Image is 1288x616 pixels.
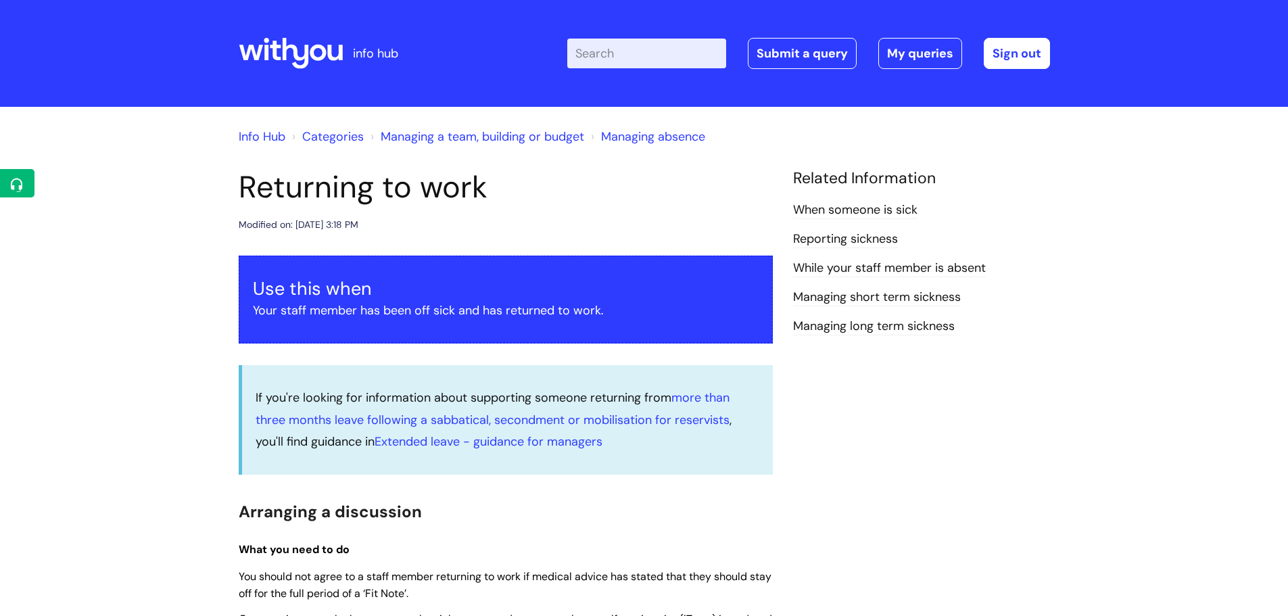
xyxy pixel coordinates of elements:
a: Reporting sickness [793,231,898,248]
a: When someone is sick [793,202,917,219]
div: | - [567,38,1050,69]
a: Managing short term sickness [793,289,961,306]
h4: Related Information [793,169,1050,188]
li: Solution home [289,126,364,147]
h1: Returning to work [239,169,773,206]
a: more than three months leave following a sabbatical, secondment or mobilisation for reservists [256,389,730,427]
a: Sign out [984,38,1050,69]
li: Managing absence [588,126,705,147]
span: Arranging a discussion [239,501,422,522]
p: Your staff member has been off sick and has returned to work. [253,300,759,321]
h3: Use this when [253,278,759,300]
p: If you're looking for information about supporting someone returning from , you'll find guidance in [256,387,759,452]
a: Categories [302,128,364,145]
a: Submit a query [748,38,857,69]
a: Info Hub [239,128,285,145]
input: Search [567,39,726,68]
div: Modified on: [DATE] 3:18 PM [239,216,358,233]
span: You should not agree to a staff member returning to work if medical advice has stated that they s... [239,569,771,600]
a: Managing long term sickness [793,318,955,335]
a: Managing a team, building or budget [381,128,584,145]
li: Managing a team, building or budget [367,126,584,147]
span: What you need to do [239,542,350,556]
p: info hub [353,43,398,64]
a: Extended leave - guidance for managers [375,433,602,450]
a: My queries [878,38,962,69]
a: Managing absence [601,128,705,145]
a: While‌ ‌your‌ ‌staff‌ ‌member‌ ‌is‌ ‌absent‌ [793,260,986,277]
